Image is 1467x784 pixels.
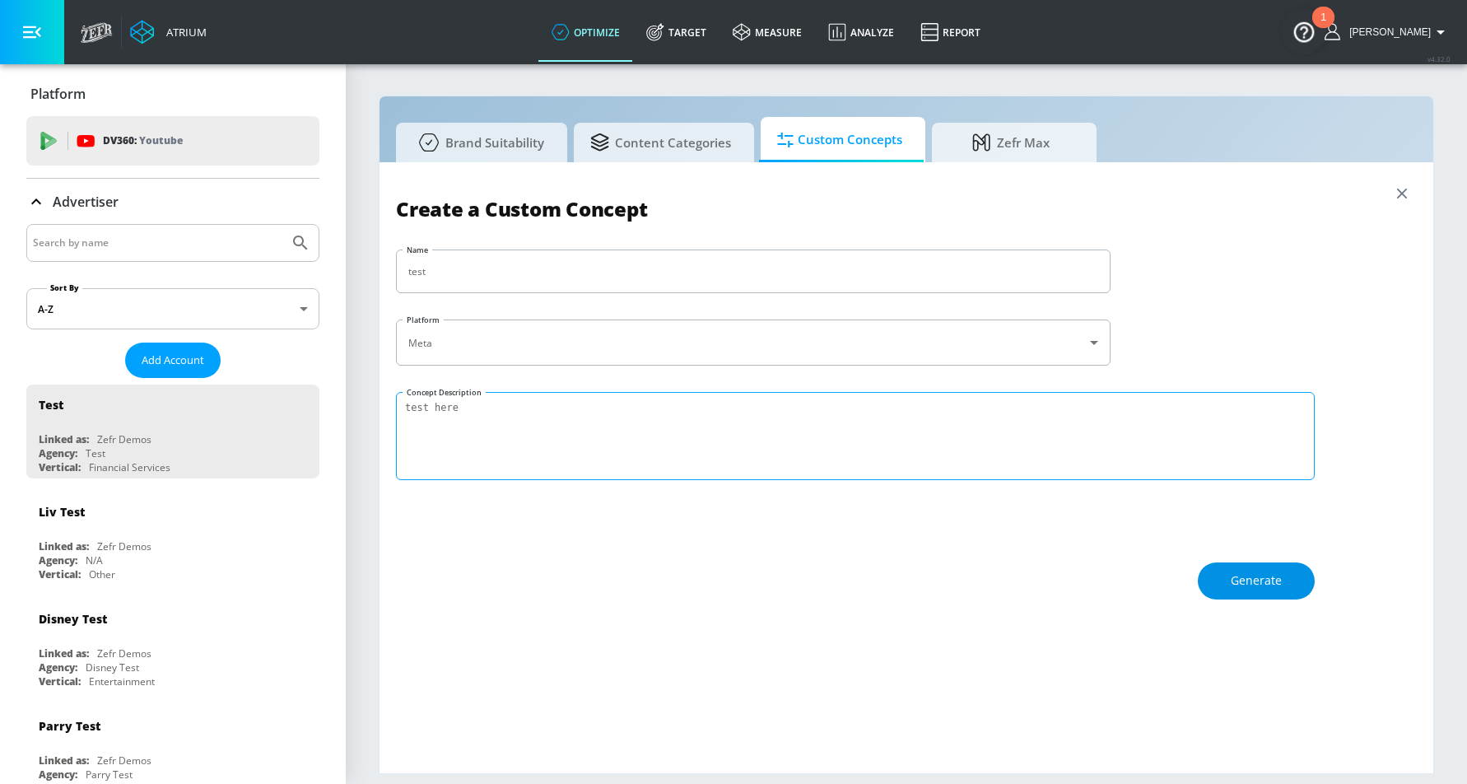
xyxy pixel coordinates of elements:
[30,85,86,103] p: Platform
[39,460,81,474] div: Vertical:
[47,282,82,293] label: Sort By
[26,492,319,586] div: Liv TestLinked as:Zefr DemosAgency:N/AVertical:Other
[89,674,155,688] div: Entertainment
[86,553,103,567] div: N/A
[26,599,319,693] div: Disney TestLinked as:Zefr DemosAgency:Disney TestVertical:Entertainment
[53,193,119,211] p: Advertiser
[590,123,731,162] span: Content Categories
[26,116,319,166] div: DV360: Youtube
[396,392,1315,480] textarea: test here
[26,71,319,117] div: Platform
[538,2,633,62] a: optimize
[403,316,444,324] label: Platform
[777,120,902,160] span: Custom Concepts
[948,123,1073,162] span: Zefr Max
[130,20,207,44] a: Atrium
[39,553,77,567] div: Agency:
[1325,22,1451,42] button: [PERSON_NAME]
[396,195,1417,223] h1: Create a Custom Concept
[1231,571,1282,591] span: Generate
[907,2,994,62] a: Report
[39,660,77,674] div: Agency:
[86,446,105,460] div: Test
[39,646,89,660] div: Linked as:
[39,539,89,553] div: Linked as:
[26,385,319,478] div: TestLinked as:Zefr DemosAgency:TestVertical:Financial Services
[403,389,486,396] label: Concept Description
[33,232,282,254] input: Search by name
[39,397,63,413] div: Test
[720,2,815,62] a: measure
[89,460,170,474] div: Financial Services
[39,674,81,688] div: Vertical:
[39,567,81,581] div: Vertical:
[103,132,183,150] p: DV360:
[633,2,720,62] a: Target
[39,754,89,768] div: Linked as:
[403,246,432,254] label: Name
[1281,8,1327,54] button: Open Resource Center, 1 new notification
[39,432,89,446] div: Linked as:
[26,288,319,329] div: A-Z
[397,250,1110,292] input: Enter a title
[39,768,77,782] div: Agency:
[89,567,115,581] div: Other
[97,646,151,660] div: Zefr Demos
[142,351,204,370] span: Add Account
[39,611,107,627] div: Disney Test
[125,343,221,378] button: Add Account
[26,179,319,225] div: Advertiser
[412,123,544,162] span: Brand Suitability
[97,754,151,768] div: Zefr Demos
[39,718,100,734] div: Parry Test
[39,504,85,520] div: Liv Test
[1427,54,1451,63] span: v 4.32.0
[139,132,183,149] p: Youtube
[160,25,207,40] div: Atrium
[1343,26,1431,38] span: login as: javier.armendariz@zefr.com
[97,539,151,553] div: Zefr Demos
[86,768,133,782] div: Parry Test
[39,446,77,460] div: Agency:
[97,432,151,446] div: Zefr Demos
[815,2,907,62] a: Analyze
[397,320,1110,365] div: Meta
[86,660,139,674] div: Disney Test
[1198,562,1315,600] button: Generate
[1320,17,1326,39] div: 1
